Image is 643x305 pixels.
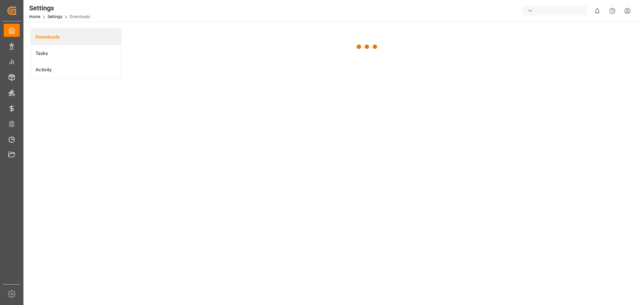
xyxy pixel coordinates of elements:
a: Activity [31,62,121,78]
a: Settings [48,14,62,19]
div: Settings [29,3,90,13]
button: show 0 new notifications [590,3,605,18]
a: Home [29,14,40,19]
a: Tasks [31,45,121,62]
a: Downloads [31,29,121,45]
button: Help Center [605,3,620,18]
